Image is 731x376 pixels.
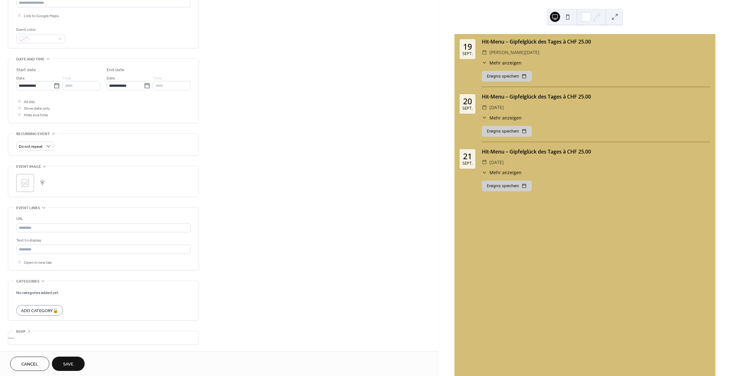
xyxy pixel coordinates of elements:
[482,104,487,111] div: ​
[482,71,532,82] button: Ereignis speichern
[489,169,522,176] span: Mehr anzeigen
[52,357,85,371] button: Save
[462,52,473,56] div: Sept.
[482,181,532,191] button: Ereignis speichern
[16,278,39,285] span: Categories
[482,59,487,66] div: ​
[16,75,25,82] span: Date
[482,148,710,155] div: Hit-Menu – Gipfelglück des Tages à CHF 25.00
[16,131,50,137] span: Recurring event
[463,97,472,105] div: 20
[489,114,522,121] span: Mehr anzeigen
[489,59,522,66] span: Mehr anzeigen
[16,237,189,244] div: Text to display
[489,49,539,56] span: [PERSON_NAME][DATE]
[24,259,52,266] span: Open in new tab
[463,152,472,160] div: 21
[482,49,487,56] div: ​
[24,105,50,112] span: Show date only
[482,126,532,137] button: Ereignis speichern
[16,215,189,222] div: URL
[16,174,34,192] div: ;
[24,99,35,105] span: All day
[462,161,473,166] div: Sept.
[489,159,504,166] span: [DATE]
[19,143,43,150] span: Do not repeat
[16,205,40,211] span: Event links
[62,75,71,82] span: Time
[107,75,115,82] span: Date
[16,328,25,335] span: RSVP
[16,163,41,170] span: Event image
[16,67,36,73] div: Start date
[10,357,49,371] button: Cancel
[482,93,710,100] div: Hit-Menu – Gipfelglück des Tages à CHF 25.00
[489,104,504,111] span: [DATE]
[463,43,472,51] div: 19
[462,106,473,111] div: Sept.
[107,67,124,73] div: End date
[21,361,38,368] span: Cancel
[482,169,487,176] div: ​
[482,114,487,121] div: ​
[482,38,710,45] div: Hit-Menu – Gipfelglück des Tages à CHF 25.00
[16,290,59,296] span: No categories added yet.
[16,56,45,63] span: Date and time
[482,59,522,66] button: ​Mehr anzeigen
[153,75,162,82] span: Time
[63,361,74,368] span: Save
[8,331,199,345] div: •••
[24,112,48,119] span: Hide end time
[24,13,59,19] span: Link to Google Maps
[482,114,522,121] button: ​Mehr anzeigen
[16,26,64,33] div: Event color
[482,169,522,176] button: ​Mehr anzeigen
[482,159,487,166] div: ​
